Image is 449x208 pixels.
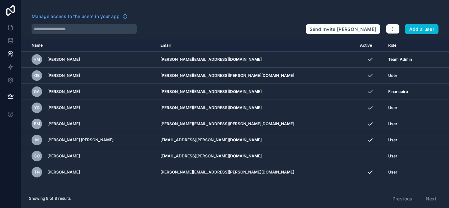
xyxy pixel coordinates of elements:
span: [PERSON_NAME] [47,89,80,94]
td: [PERSON_NAME][EMAIL_ADDRESS][PERSON_NAME][DOMAIN_NAME] [156,68,356,84]
span: User [388,121,397,127]
span: Manage access to the users in your app [32,13,120,20]
th: Active [356,39,384,52]
span: [PERSON_NAME] [47,73,80,78]
span: User [388,73,397,78]
span: Financeiro [388,89,408,94]
a: Manage access to the users in your app [32,13,128,20]
span: User [388,170,397,175]
span: TN [34,170,40,175]
span: User [388,105,397,110]
button: Send invite [PERSON_NAME] [305,24,381,35]
div: scrollable content [21,39,449,189]
span: [PERSON_NAME] [47,105,80,110]
td: [EMAIL_ADDRESS][PERSON_NAME][DOMAIN_NAME] [156,132,356,148]
span: BM [34,121,40,127]
td: [PERSON_NAME][EMAIL_ADDRESS][DOMAIN_NAME] [156,84,356,100]
span: [PERSON_NAME] [47,57,80,62]
span: [PERSON_NAME] [47,153,80,159]
span: [PERSON_NAME] [47,170,80,175]
td: [PERSON_NAME][EMAIL_ADDRESS][PERSON_NAME][DOMAIN_NAME] [156,164,356,180]
th: Role [384,39,429,52]
span: Showing 8 of 8 results [29,196,71,201]
td: [PERSON_NAME][EMAIL_ADDRESS][DOMAIN_NAME] [156,100,356,116]
span: HM [34,57,40,62]
span: M [35,137,39,143]
th: Name [21,39,156,52]
td: [PERSON_NAME][EMAIL_ADDRESS][PERSON_NAME][DOMAIN_NAME] [156,116,356,132]
span: User [388,153,397,159]
span: Team Admin [388,57,412,62]
td: [EMAIL_ADDRESS][PERSON_NAME][DOMAIN_NAME] [156,148,356,164]
span: GA [34,89,40,94]
span: YG [34,105,40,110]
span: [PERSON_NAME] [PERSON_NAME] [47,137,113,143]
span: GB [34,73,40,78]
button: Add a user [405,24,439,35]
th: Email [156,39,356,52]
span: User [388,137,397,143]
td: [PERSON_NAME][EMAIL_ADDRESS][DOMAIN_NAME] [156,52,356,68]
span: SO [34,153,40,159]
span: [PERSON_NAME] [47,121,80,127]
